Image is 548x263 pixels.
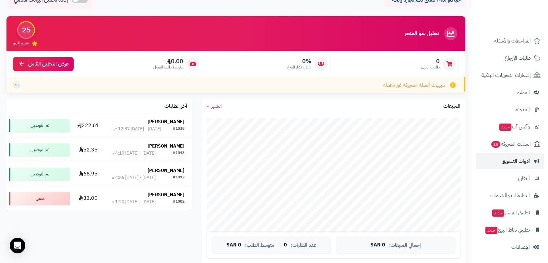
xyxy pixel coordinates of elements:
[389,243,421,248] span: إجمالي المبيعات:
[383,81,445,89] span: تنبيهات السلة المتروكة غير مفعلة
[443,103,460,109] h3: المبيعات
[173,126,185,132] div: #1018
[491,139,531,149] span: السلات المتروكة
[284,242,287,248] span: 0
[492,209,504,217] span: جديد
[10,238,25,253] div: Open Intercom Messenger
[112,174,156,181] div: [DATE] - [DATE] 4:56 م
[476,85,544,100] a: العملاء
[485,225,530,234] span: تطبيق نقاط البيع
[476,153,544,169] a: أدوات التسويق
[502,157,530,166] span: أدوات التسويق
[148,167,185,174] strong: [PERSON_NAME]
[173,150,185,157] div: #1013
[476,67,544,83] a: إشعارات التحويلات البنكية
[245,243,274,248] span: متوسط الطلب:
[211,102,222,110] span: الشهر
[153,65,183,70] span: متوسط طلب العميل
[491,141,500,148] span: 18
[405,31,439,37] h3: تحليل نمو المتجر
[72,162,104,186] td: 68.95
[492,208,530,217] span: تطبيق المتجر
[15,82,19,88] span: +1
[148,118,185,125] strong: [PERSON_NAME]
[226,242,241,248] span: 0 SAR
[490,191,530,200] span: التطبيقات والخدمات
[499,122,530,131] span: وآتس آب
[148,191,185,198] strong: [PERSON_NAME]
[72,114,104,137] td: 222.61
[164,103,187,109] h3: آخر الطلبات
[291,243,316,248] span: عدد الطلبات:
[476,239,544,255] a: الإعدادات
[287,65,311,70] span: معدل تكرار الشراء
[499,124,511,131] span: جديد
[153,58,183,65] span: 0.00
[485,227,497,234] span: جديد
[505,54,531,63] span: طلبات الإرجاع
[9,143,70,156] div: تم التوصيل
[494,36,531,45] span: المراجعات والأسئلة
[112,150,156,157] div: [DATE] - [DATE] 4:19 م
[28,60,69,68] span: عرض التحليل الكامل
[511,243,530,252] span: الإعدادات
[476,136,544,152] a: السلات المتروكة18
[421,58,440,65] span: 0
[516,105,530,114] span: المدونة
[421,65,440,70] span: طلبات الشهر
[476,205,544,221] a: تطبيق المتجرجديد
[72,138,104,162] td: 52.35
[13,57,74,71] a: عرض التحليل الكامل
[476,188,544,203] a: التطبيقات والخدمات
[518,174,530,183] span: التقارير
[207,102,222,110] a: الشهر
[476,119,544,135] a: وآتس آبجديد
[476,171,544,186] a: التقارير
[148,143,185,149] strong: [PERSON_NAME]
[476,222,544,238] a: تطبيق نقاط البيعجديد
[476,102,544,117] a: المدونة
[482,71,531,80] span: إشعارات التحويلات البنكية
[9,119,70,132] div: تم التوصيل
[278,243,280,247] span: |
[287,58,311,65] span: 0%
[517,88,530,97] span: العملاء
[173,199,185,205] div: #1002
[476,50,544,66] a: طلبات الإرجاع
[9,192,70,205] div: ملغي
[112,199,156,205] div: [DATE] - [DATE] 1:20 م
[9,168,70,181] div: تم التوصيل
[173,174,185,181] div: #1012
[476,33,544,49] a: المراجعات والأسئلة
[370,242,385,248] span: 0 SAR
[13,41,29,46] span: تقييم النمو
[72,186,104,210] td: 33.00
[112,126,161,132] div: [DATE] - [DATE] 12:57 ص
